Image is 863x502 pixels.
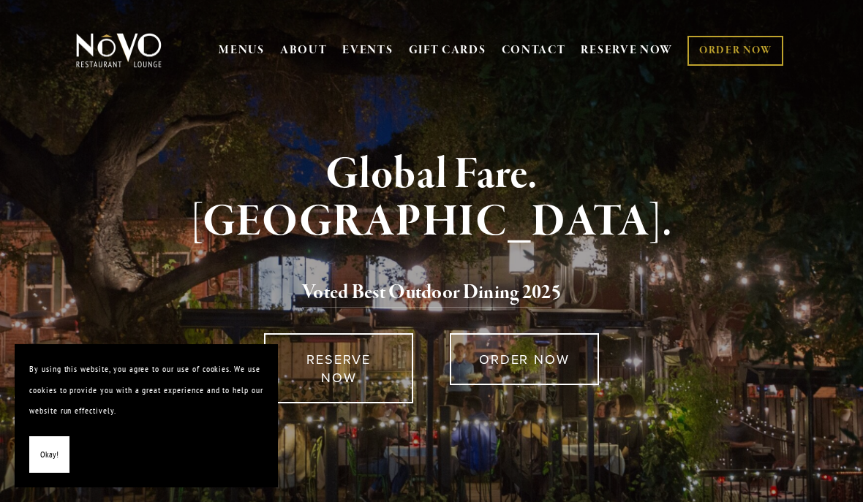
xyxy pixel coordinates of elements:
a: ORDER NOW [450,333,599,385]
h2: 5 [95,278,769,308]
section: Cookie banner [15,344,278,487]
a: RESERVE NOW [581,37,673,64]
button: Okay! [29,436,69,474]
a: RESERVE NOW [264,333,413,403]
span: Okay! [40,444,59,465]
a: MENUS [219,43,265,58]
a: EVENTS [342,43,393,58]
a: GIFT CARDS [409,37,486,64]
p: By using this website, you agree to our use of cookies. We use cookies to provide you with a grea... [29,359,263,422]
img: Novo Restaurant &amp; Lounge [73,32,165,69]
a: Voted Best Outdoor Dining 202 [302,280,551,308]
a: ABOUT [280,43,328,58]
strong: Global Fare. [GEOGRAPHIC_DATA]. [191,147,673,250]
a: ORDER NOW [687,36,783,66]
a: CONTACT [502,37,566,64]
